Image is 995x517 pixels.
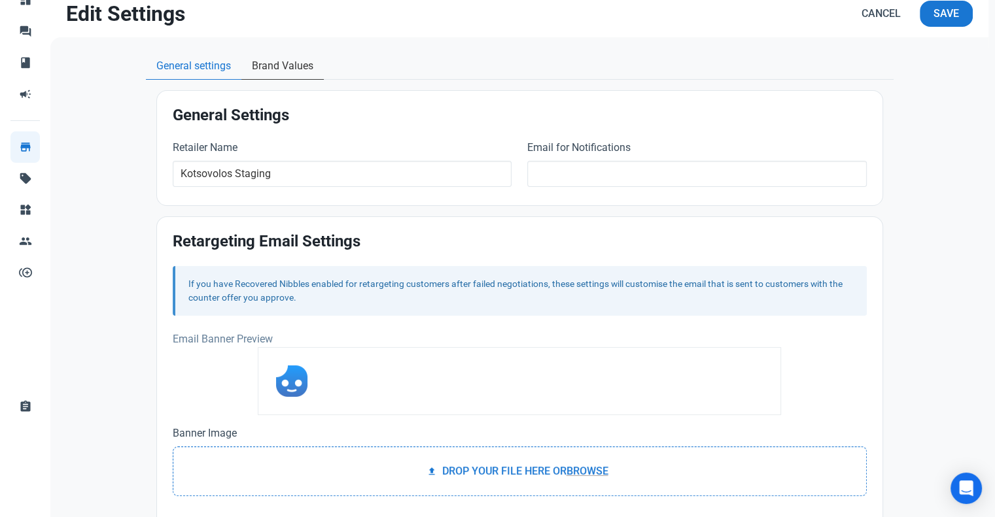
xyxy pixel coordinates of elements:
[66,2,185,25] h1: Edit Settings
[173,107,867,124] h2: General Settings
[848,1,915,27] a: Cancel
[566,465,608,477] span: Browse
[173,331,867,347] p: Email Banner Preview
[19,399,32,412] span: assignment
[10,225,40,257] a: people
[527,140,867,156] label: Email for Notifications
[156,58,231,74] span: General settings
[934,6,959,22] span: Save
[19,139,32,152] span: store
[173,233,867,250] h2: Retargeting Email Settings
[920,1,973,27] button: Save
[10,163,40,194] a: sell
[19,55,32,68] span: book
[173,140,512,156] label: Retailer Name
[252,58,313,74] span: Brand Values
[10,16,40,47] a: forum
[10,391,40,422] a: assignment
[10,78,40,110] a: campaign
[10,47,40,78] a: book
[951,473,982,504] div: Open Intercom Messenger
[19,171,32,184] span: sell
[188,277,853,305] div: If you have Recovered Nibbles enabled for retargeting customers after failed negotiations, these ...
[436,458,613,484] label: Drop your file here or
[10,257,40,288] a: control_point_duplicate
[19,265,32,278] span: control_point_duplicate
[862,6,901,22] span: Cancel
[10,194,40,225] a: widgets
[19,233,32,246] span: people
[19,202,32,215] span: widgets
[10,131,40,163] a: store
[19,24,32,37] span: forum
[19,86,32,99] span: campaign
[173,425,867,441] label: Banner Image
